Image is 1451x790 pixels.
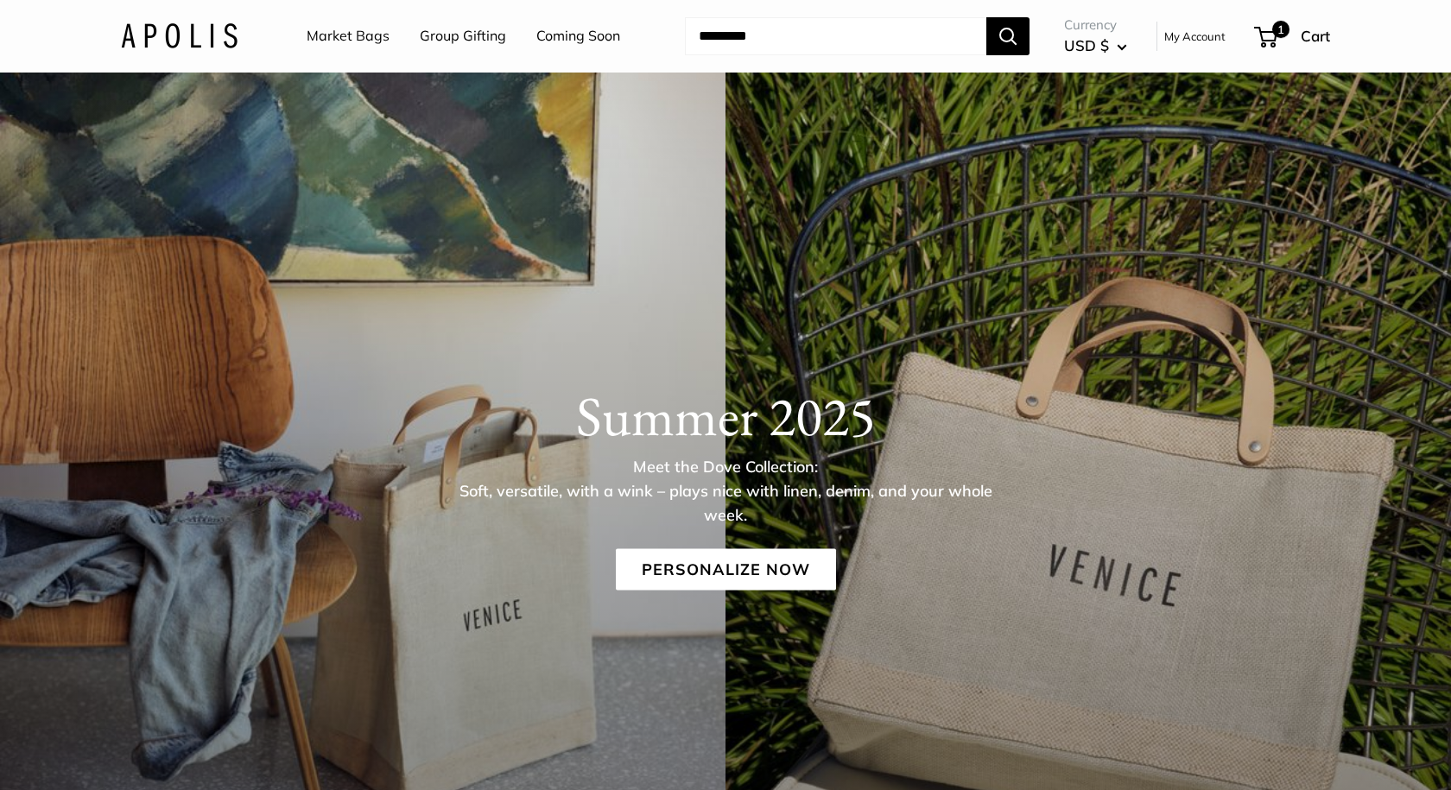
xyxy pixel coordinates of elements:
span: USD $ [1064,36,1109,54]
a: My Account [1164,26,1226,47]
span: 1 [1272,21,1289,38]
a: 1 Cart [1256,22,1330,50]
a: Market Bags [307,23,390,49]
a: Coming Soon [536,23,620,49]
button: Search [986,17,1030,55]
input: Search... [685,17,986,55]
span: Cart [1301,27,1330,45]
h1: Summer 2025 [121,383,1330,449]
span: Currency [1064,13,1127,37]
a: Group Gifting [420,23,506,49]
p: Meet the Dove Collection: Soft, versatile, with a wink – plays nice with linen, denim, and your w... [445,455,1006,528]
button: USD $ [1064,32,1127,60]
img: Apolis [121,23,238,48]
iframe: Sign Up via Text for Offers [14,724,185,776]
a: Personalize Now [616,549,836,591]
